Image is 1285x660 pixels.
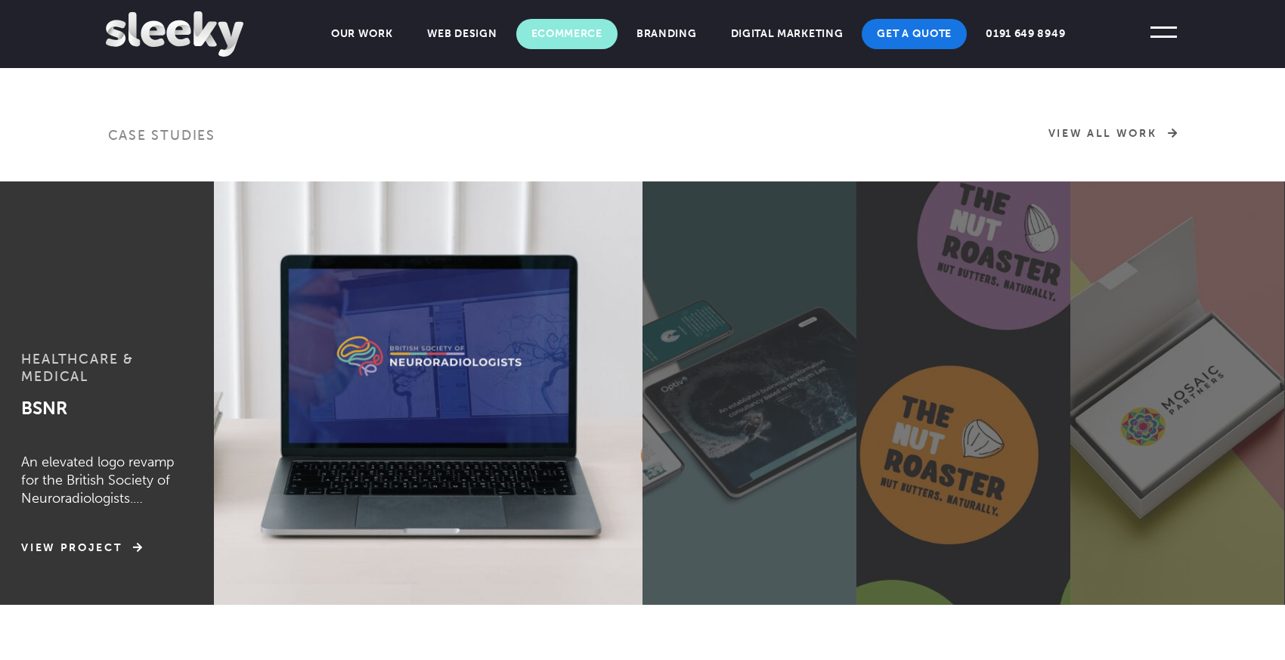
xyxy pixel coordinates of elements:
h3: Healthcare & Medical [21,350,193,396]
a: Digital Marketing [716,19,859,49]
a: Ecommerce [516,19,618,49]
a: View Project [21,541,142,556]
a: Our Work [316,19,408,49]
h3: Case Studies [108,126,643,155]
h2: BSNR [21,396,193,420]
a: Web Design [412,19,512,49]
img: Sleeky Web Design Newcastle [106,11,243,57]
a: 0191 649 8949 [971,19,1080,49]
p: An elevated logo revamp for the British Society of Neuroradiologists.… [21,435,193,507]
a: View All Work [1048,126,1178,141]
a: Get A Quote [862,19,967,49]
a: Branding [621,19,712,49]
